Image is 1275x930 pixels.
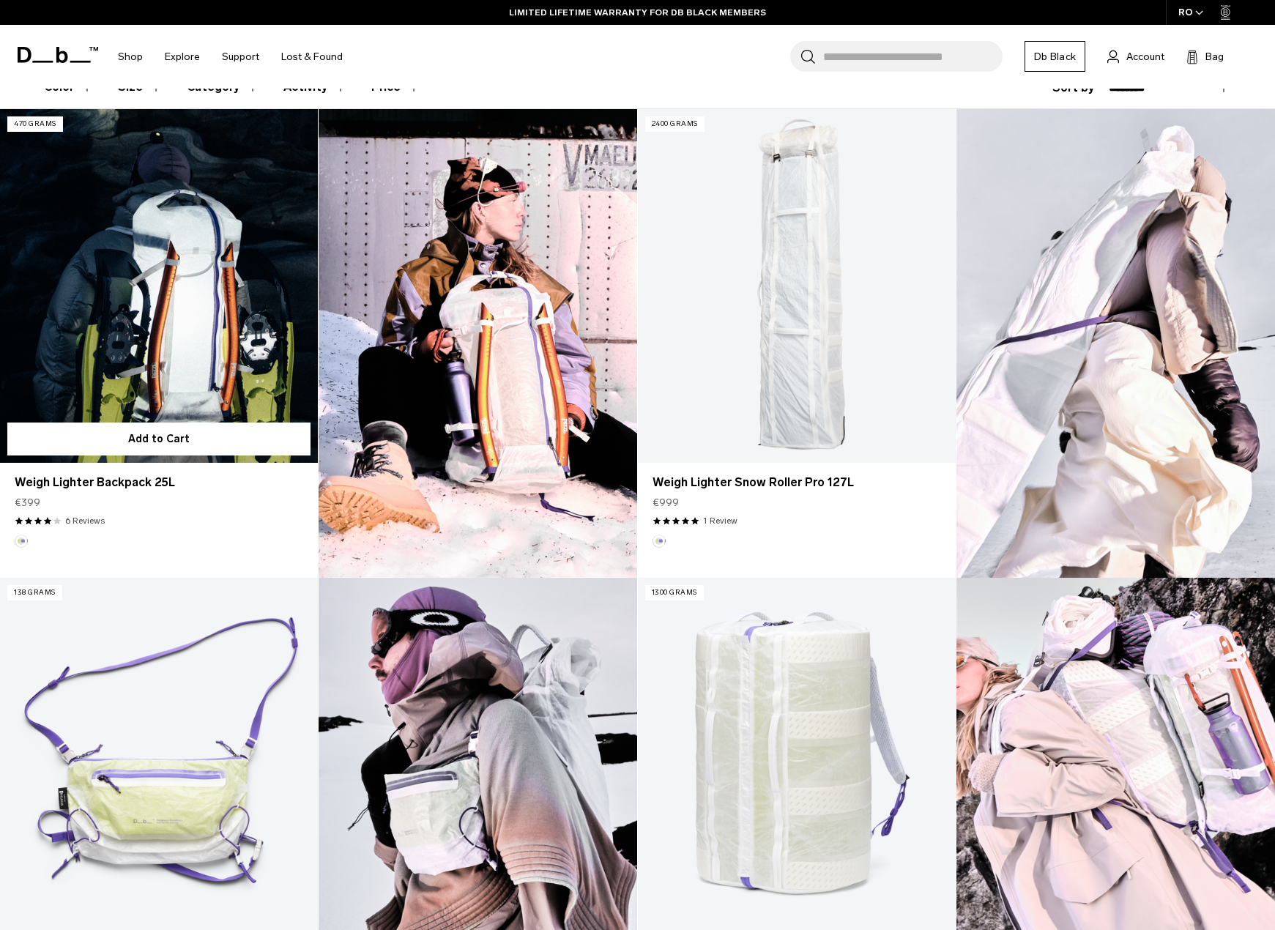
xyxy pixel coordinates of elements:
[509,6,766,19] a: LIMITED LIFETIME WARRANTY FOR DB BLACK MEMBERS
[222,31,259,83] a: Support
[118,31,143,83] a: Shop
[165,31,200,83] a: Explore
[7,116,63,132] p: 470 grams
[1205,49,1224,64] span: Bag
[15,474,303,491] a: Weigh Lighter Backpack 25L
[653,474,941,491] a: Weigh Lighter Snow Roller Pro 127L
[15,495,40,510] span: €399
[645,116,705,132] p: 2400 grams
[703,514,737,527] a: 1 reviews
[645,585,704,600] p: 1300 grams
[1186,48,1224,65] button: Bag
[1025,41,1085,72] a: Db Black
[1126,49,1164,64] span: Account
[15,535,28,548] button: Aurora
[653,495,679,510] span: €999
[7,585,62,600] p: 138 grams
[281,31,343,83] a: Lost & Found
[7,423,311,455] button: Add to Cart
[65,514,105,527] a: 6 reviews
[956,109,1275,578] img: Content block image
[107,25,354,89] nav: Main Navigation
[653,535,666,548] button: Aurora
[638,109,956,463] a: Weigh Lighter Snow Roller Pro 127L
[1107,48,1164,65] a: Account
[319,109,637,578] img: Content block image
